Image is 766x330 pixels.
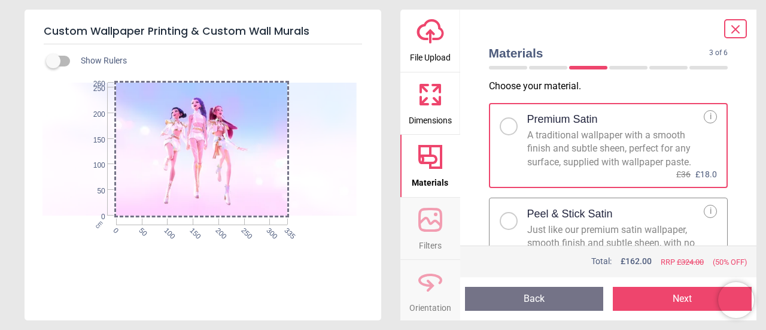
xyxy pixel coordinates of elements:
div: A traditional wallpaper with a smooth finish and subtle sheen, perfect for any surface, supplied ... [527,129,704,169]
div: Total: [488,256,747,268]
span: 260 [83,79,105,89]
div: Show Rulers [53,54,381,68]
span: 100 [162,226,169,234]
button: Next [613,287,752,311]
span: 0 [111,226,118,234]
span: 250 [83,84,105,94]
span: Orientation [409,296,451,314]
span: RRP [661,257,704,268]
span: 150 [83,135,105,146]
span: 50 [136,226,144,234]
span: 100 [83,161,105,171]
span: Materials [412,171,448,189]
span: 162.00 [625,256,652,266]
span: cm [93,219,104,229]
span: £36 [676,169,691,179]
span: 250 [239,226,247,234]
span: £ [621,256,652,268]
span: Filters [419,234,442,252]
div: Just like our premium satin wallpaper, smooth finish and subtle sheen, with no mess or paste needed. [527,223,704,264]
span: 200 [213,226,221,234]
span: 335 [282,226,290,234]
span: Materials [489,44,710,62]
button: Materials [400,135,460,197]
span: 200 [83,110,105,120]
span: £ 324.00 [677,258,704,267]
div: i [704,205,717,218]
button: Orientation [400,260,460,322]
span: 50 [83,186,105,196]
span: 3 of 6 [709,48,728,58]
span: (50% OFF) [713,257,747,268]
h5: Custom Wallpaper Printing & Custom Wall Murals [44,19,362,44]
iframe: Brevo live chat [718,282,754,318]
span: Dimensions [409,109,452,127]
span: 150 [187,226,195,234]
button: File Upload [400,10,460,72]
div: i [704,110,717,123]
span: 300 [264,226,272,234]
button: Filters [400,198,460,260]
button: Dimensions [400,72,460,135]
span: 0 [83,212,105,222]
h2: Peel & Stick Satin [527,207,613,222]
span: £18.0 [695,169,717,179]
p: Choose your material . [489,80,738,93]
h2: Premium Satin [527,112,598,127]
button: Back [465,287,604,311]
span: File Upload [410,46,451,64]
